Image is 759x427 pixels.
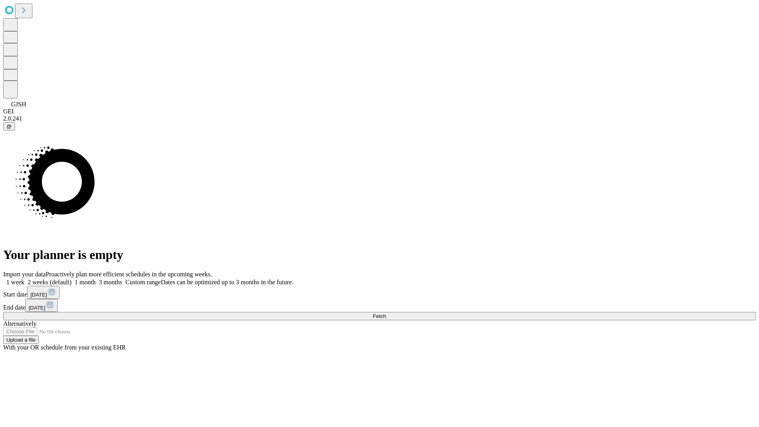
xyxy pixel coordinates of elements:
span: Fetch [373,313,386,319]
span: [DATE] [28,305,45,311]
span: 1 week [6,279,25,285]
button: [DATE] [27,286,60,299]
button: Fetch [3,312,756,320]
span: With your OR schedule from your existing EHR [3,344,126,351]
div: 2.0.241 [3,115,756,122]
span: 2 weeks (default) [28,279,72,285]
span: GJSH [11,101,26,108]
div: Start date [3,286,756,299]
span: Alternatively [3,320,36,327]
button: [DATE] [25,299,58,312]
h1: Your planner is empty [3,248,756,262]
span: [DATE] [30,292,47,298]
div: GEI [3,108,756,115]
span: 1 month [75,279,96,285]
span: @ [6,123,12,129]
button: @ [3,122,15,130]
span: Custom range [125,279,160,285]
div: End date [3,299,756,312]
span: 3 months [99,279,122,285]
span: Import your data [3,271,46,278]
span: Dates can be optimized up to 3 months in the future. [161,279,293,285]
span: Proactively plan more efficient schedules in the upcoming weeks. [46,271,212,278]
button: Upload a file [3,336,39,344]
